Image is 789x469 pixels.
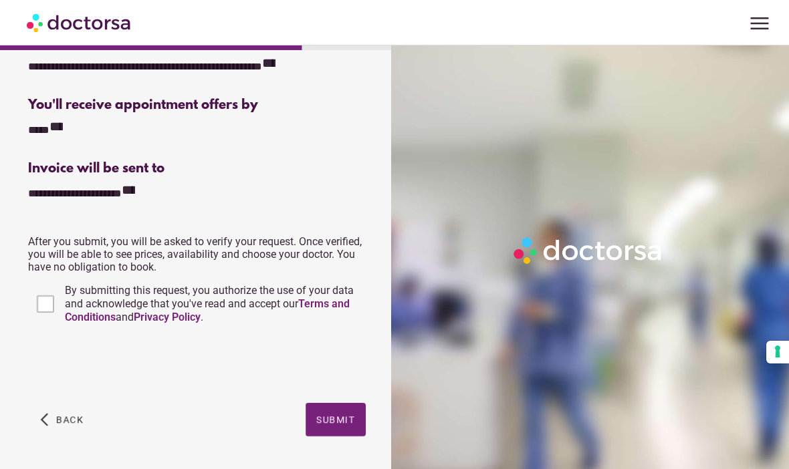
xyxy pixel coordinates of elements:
span: Submit [316,414,355,425]
span: By submitting this request, you authorize the use of your data and acknowledge that you've read a... [65,284,354,323]
a: Terms and Conditions [65,297,350,323]
img: Doctorsa.com [27,7,132,37]
div: Invoice will be sent to [28,161,365,176]
div: You'll receive appointment offers by [28,98,365,113]
span: Back [56,414,84,425]
button: arrow_back_ios Back [35,403,89,436]
p: After you submit, you will be asked to verify your request. Once verified, you will be able to se... [28,235,365,273]
a: Privacy Policy [134,311,201,323]
button: Submit [306,403,366,436]
span: menu [747,11,772,36]
button: Your consent preferences for tracking technologies [766,341,789,363]
img: Logo-Doctorsa-trans-White-partial-flat.png [510,233,667,269]
iframe: reCAPTCHA [28,337,231,389]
